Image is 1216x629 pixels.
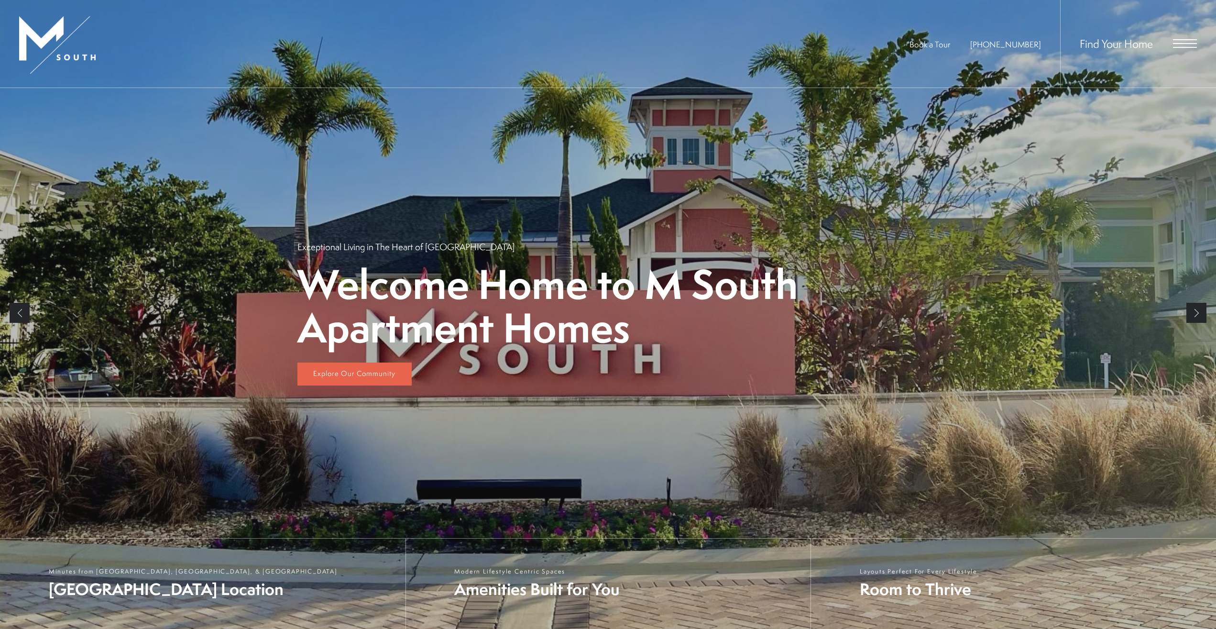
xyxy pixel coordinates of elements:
button: Open Menu [1173,39,1197,48]
a: Modern Lifestyle Centric Spaces [405,539,811,629]
a: Book a Tour [909,39,950,50]
span: Room to Thrive [860,578,977,600]
span: [GEOGRAPHIC_DATA] Location [49,578,338,600]
img: MSouth [19,16,96,74]
p: Welcome Home to M South Apartment Homes [297,263,919,349]
span: Modern Lifestyle Centric Spaces [454,567,620,575]
a: Layouts Perfect For Every Lifestyle [811,539,1216,629]
span: Minutes from [GEOGRAPHIC_DATA], [GEOGRAPHIC_DATA], & [GEOGRAPHIC_DATA] [49,567,338,575]
p: Exceptional Living in The Heart of [GEOGRAPHIC_DATA] [297,241,515,253]
span: Amenities Built for You [454,578,620,600]
span: Explore Our Community [313,368,395,378]
a: Call Us at 813-570-8014 [970,39,1041,50]
a: Previous [10,303,30,323]
a: Find Your Home [1080,36,1153,51]
a: Next [1186,303,1206,323]
span: [PHONE_NUMBER] [970,39,1041,50]
span: Layouts Perfect For Every Lifestyle [860,567,977,575]
a: Explore Our Community [297,363,412,386]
